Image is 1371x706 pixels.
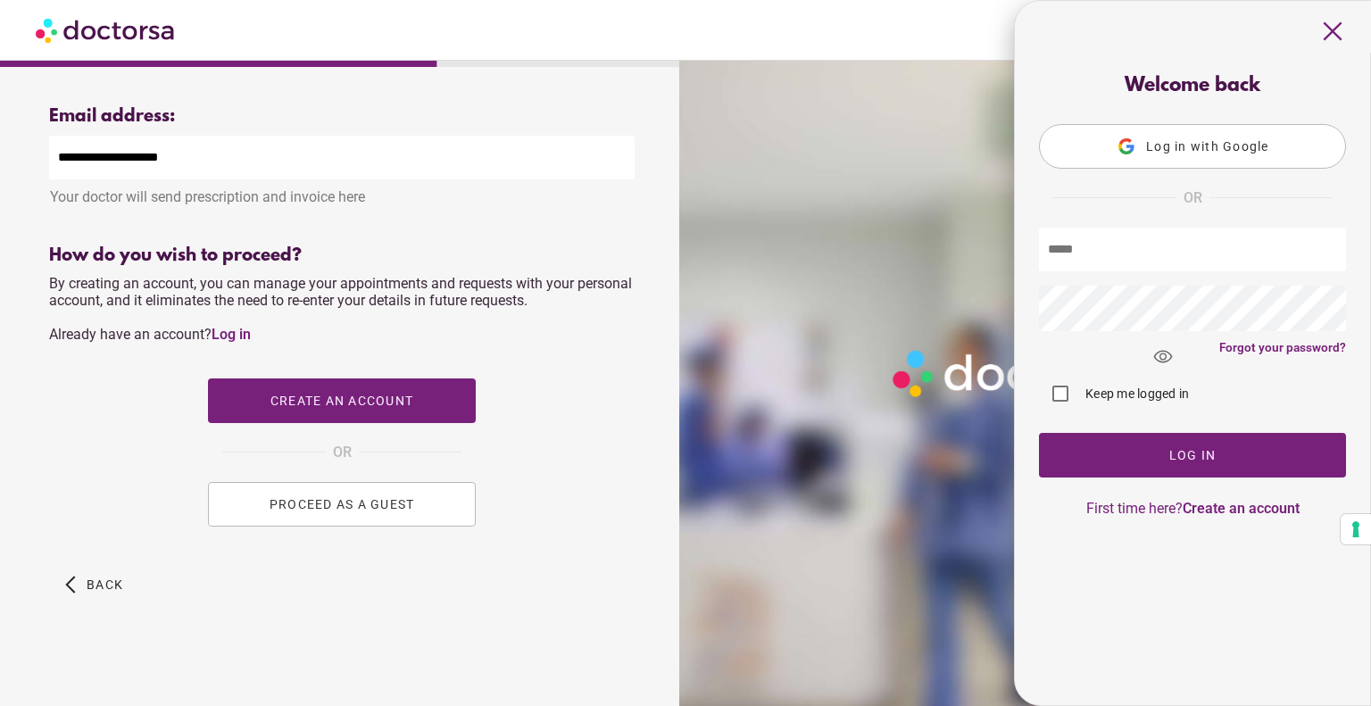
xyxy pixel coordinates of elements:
span: close [1316,14,1350,48]
span: Create an account [270,394,413,408]
span: visibility [1139,333,1187,381]
span: OR [1184,187,1202,210]
button: Log In [1039,433,1346,478]
button: Log in with Google [1039,124,1346,169]
span: PROCEED AS A GUEST [270,497,415,511]
span: By creating an account, you can manage your appointments and requests with your personal account,... [49,275,632,343]
a: Create an account [1183,500,1300,517]
p: First time here? [1039,500,1346,517]
a: Log in [212,326,251,343]
button: PROCEED AS A GUEST [208,482,476,527]
button: arrow_back_ios Back [58,562,130,607]
span: OR [333,441,352,464]
span: Back [87,577,123,592]
span: Log In [1169,448,1217,462]
span: Log in with Google [1146,139,1269,154]
label: Keep me logged in [1082,385,1189,403]
img: Logo-Doctorsa-trans-White-partial-flat.png [885,343,1159,403]
img: Doctorsa.com [36,10,177,50]
div: Your doctor will send prescription and invoice here [49,179,635,205]
div: Email address: [49,106,635,127]
div: How do you wish to proceed? [49,245,635,266]
button: Create an account [208,378,476,423]
a: Forgot your password? [1219,340,1346,354]
div: Welcome back [1039,75,1346,97]
button: Your consent preferences for tracking technologies [1341,514,1371,544]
